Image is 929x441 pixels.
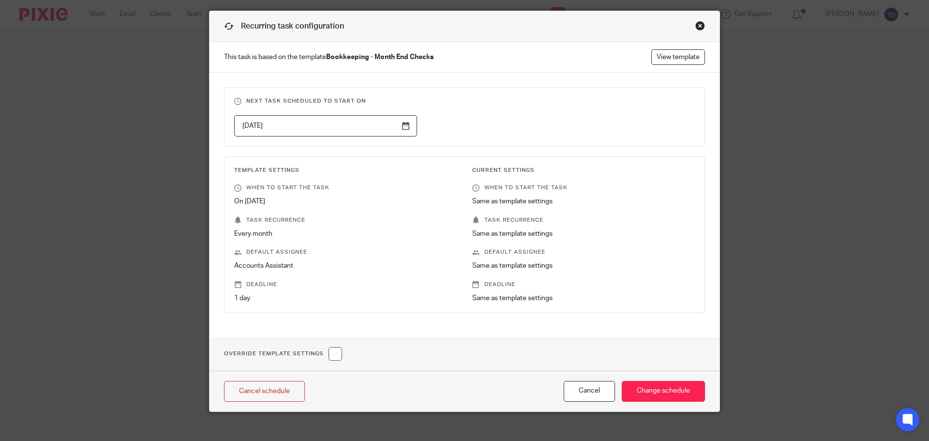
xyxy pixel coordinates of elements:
p: On [DATE] [234,197,457,206]
p: Task recurrence [234,216,457,224]
p: Deadline [234,281,457,289]
div: Close this dialog window [695,21,705,30]
p: When to start the task [234,184,457,192]
p: Same as template settings [472,261,695,271]
p: Task recurrence [472,216,695,224]
a: Cancel schedule [224,381,305,402]
h3: Current Settings [472,167,695,174]
p: Accounts Assistant [234,261,457,271]
input: Change schedule [622,381,705,402]
p: 1 day [234,293,457,303]
p: Same as template settings [472,293,695,303]
p: Deadline [472,281,695,289]
p: Default assignee [472,248,695,256]
h1: Recurring task configuration [224,21,344,32]
span: This task is based on the template [224,52,434,62]
p: Same as template settings [472,197,695,206]
p: Default assignee [234,248,457,256]
strong: Bookkeeping - Month End Checks [326,54,434,61]
p: Every month [234,229,457,239]
h3: Next task scheduled to start on [234,97,695,105]
h1: Override Template Settings [224,347,342,361]
p: Same as template settings [472,229,695,239]
button: Cancel [564,381,615,402]
a: View template [651,49,705,65]
h3: Template Settings [234,167,457,174]
p: When to start the task [472,184,695,192]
